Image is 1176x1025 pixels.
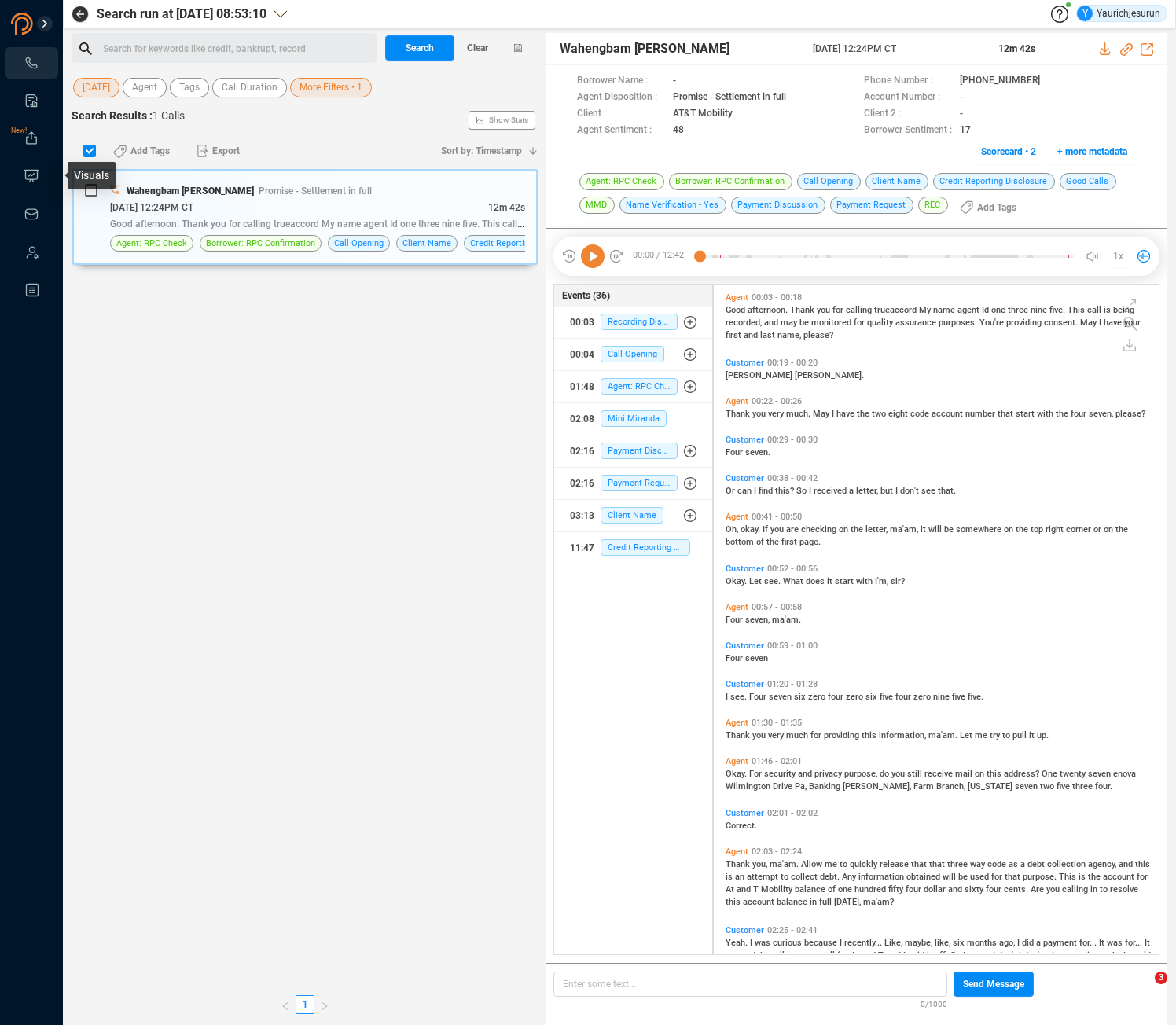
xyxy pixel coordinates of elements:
[726,859,752,869] span: Thank
[835,576,856,586] span: start
[1037,730,1049,740] span: up.
[406,35,434,61] span: Search
[862,730,879,740] span: this
[977,195,1016,220] span: Add Tags
[488,202,525,213] span: 12m 42s
[842,872,858,882] span: Any
[1023,872,1059,882] span: purpose.
[726,318,764,328] span: recorded,
[1115,409,1145,419] span: please?
[867,318,895,328] span: quality
[554,500,713,531] button: 03:13Client Name
[1088,872,1103,882] span: the
[991,872,1005,882] span: for
[726,884,737,895] span: At
[726,615,745,625] span: Four
[1049,305,1068,315] span: five.
[749,692,769,702] span: Four
[1095,781,1112,792] span: four.
[570,310,594,335] div: 00:03
[726,305,748,315] span: Good
[745,653,768,663] span: seven
[212,138,240,163] span: Export
[726,447,745,457] span: Four
[747,872,781,882] span: attempt
[735,872,747,882] span: an
[1056,409,1071,419] span: the
[987,859,1009,869] span: code
[957,305,982,315] span: agent
[1066,524,1093,535] span: corner
[811,318,854,328] span: monitored
[891,576,905,586] span: sir?
[1060,769,1088,779] span: twenty
[1088,859,1119,869] span: agency,
[786,730,810,740] span: much
[910,409,932,419] span: code
[924,769,955,779] span: receive
[799,537,821,547] span: page.
[856,576,875,586] span: with
[187,138,249,163] button: Export
[851,524,865,535] span: the
[952,692,968,702] span: five
[895,486,900,496] span: I
[1020,859,1027,869] span: a
[130,138,170,163] span: Add Tags
[1008,305,1031,315] span: three
[726,872,735,882] span: is
[83,78,110,97] span: [DATE]
[795,781,809,792] span: Pa,
[1059,872,1079,882] span: This
[1088,769,1113,779] span: seven
[764,576,783,586] span: see.
[1103,872,1137,882] span: account
[5,85,58,116] li: Smart Reports
[1004,524,1016,535] span: on
[726,409,752,419] span: Thank
[824,730,862,740] span: providing
[933,692,952,702] span: nine
[300,78,362,97] span: More Filters • 1
[1016,409,1037,419] span: start
[880,692,895,702] span: five
[467,35,488,61] span: Clear
[939,318,979,328] span: purposes.
[968,781,1015,792] span: [US_STATE]
[570,342,594,367] div: 00:04
[773,781,795,792] span: Drive
[803,330,833,340] span: please?
[254,186,372,197] span: | Promise - Settlement in full
[72,169,538,265] div: Wahengbam [PERSON_NAME]| Promise - Settlement in full[DATE] 12:24PM CT12m 42sGood afternoon. Than...
[1031,305,1049,315] span: nine
[454,35,502,61] button: Clear
[906,872,943,882] span: obtained
[843,781,913,792] span: [PERSON_NAME],
[726,486,737,496] span: Or
[1071,409,1089,419] span: four
[865,692,880,702] span: six
[769,692,794,702] span: seven
[1068,305,1087,315] span: This
[982,305,991,315] span: Id
[554,339,713,370] button: 00:04Call Opening
[781,318,799,328] span: may
[570,374,594,399] div: 01:48
[781,872,791,882] span: to
[726,692,730,702] span: I
[170,78,209,97] button: Tags
[809,781,843,792] span: Banking
[956,524,1004,535] span: somewhere
[1115,524,1128,535] span: the
[998,409,1016,419] span: that
[768,730,786,740] span: very
[1087,305,1104,315] span: call
[1031,524,1046,535] span: top
[958,872,970,882] span: be
[432,138,538,163] button: Sort by: Timestamp
[601,507,663,524] span: Client Name
[601,410,667,427] span: Mini Miranda
[808,692,828,702] span: zero
[979,318,1006,328] span: You're
[489,26,528,215] span: Show Stats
